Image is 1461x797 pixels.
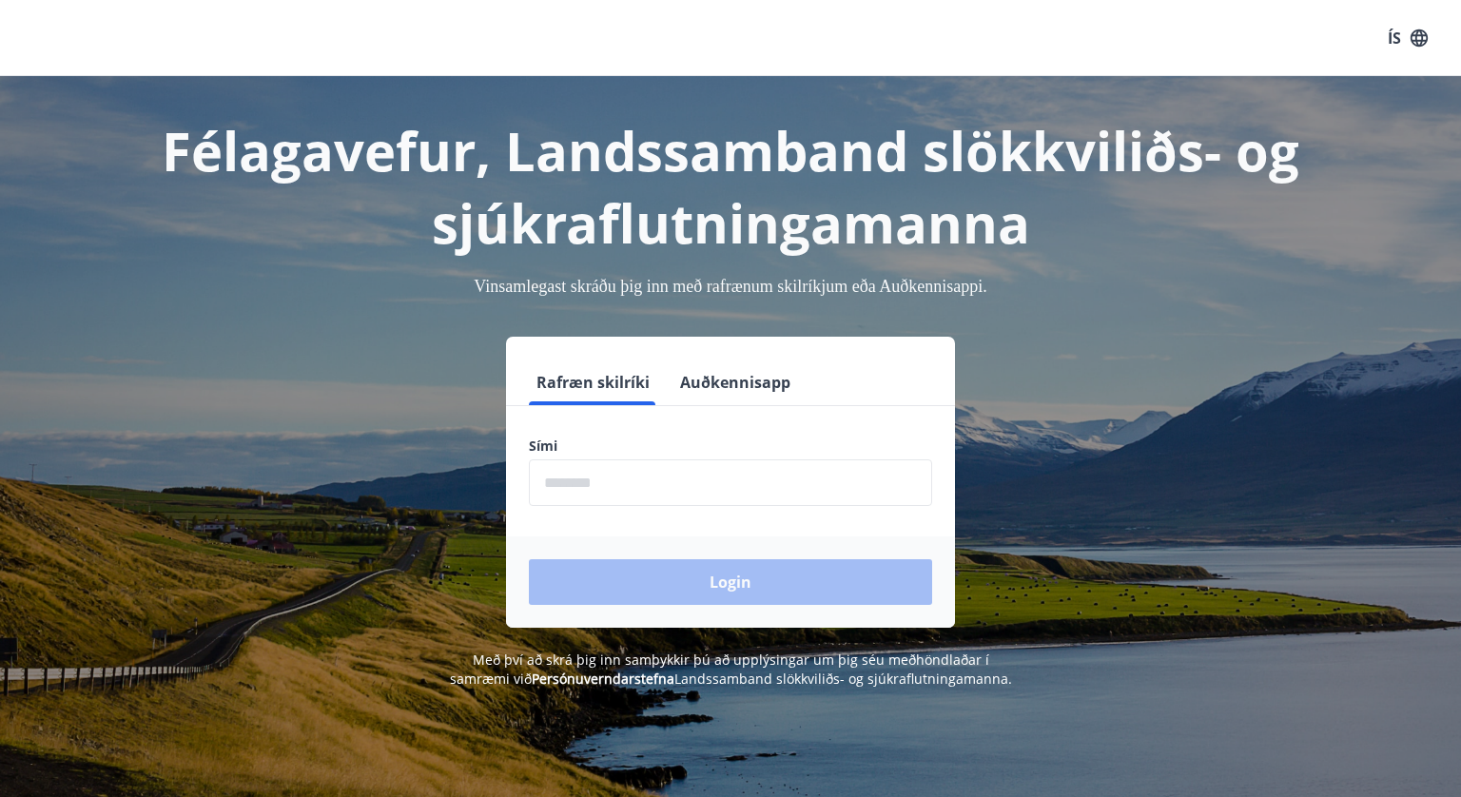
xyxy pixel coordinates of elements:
span: Með því að skrá þig inn samþykkir þú að upplýsingar um þig séu meðhöndlaðar í samræmi við Landssa... [450,651,1012,688]
button: ÍS [1377,21,1438,55]
button: Auðkennisapp [672,360,798,405]
a: Persónuverndarstefna [532,670,674,688]
button: Rafræn skilríki [529,360,657,405]
label: Sími [529,437,932,456]
h1: Félagavefur, Landssamband slökkviliðs- og sjúkraflutningamanna [68,114,1393,259]
span: Vinsamlegast skráðu þig inn með rafrænum skilríkjum eða Auðkennisappi. [474,277,986,296]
